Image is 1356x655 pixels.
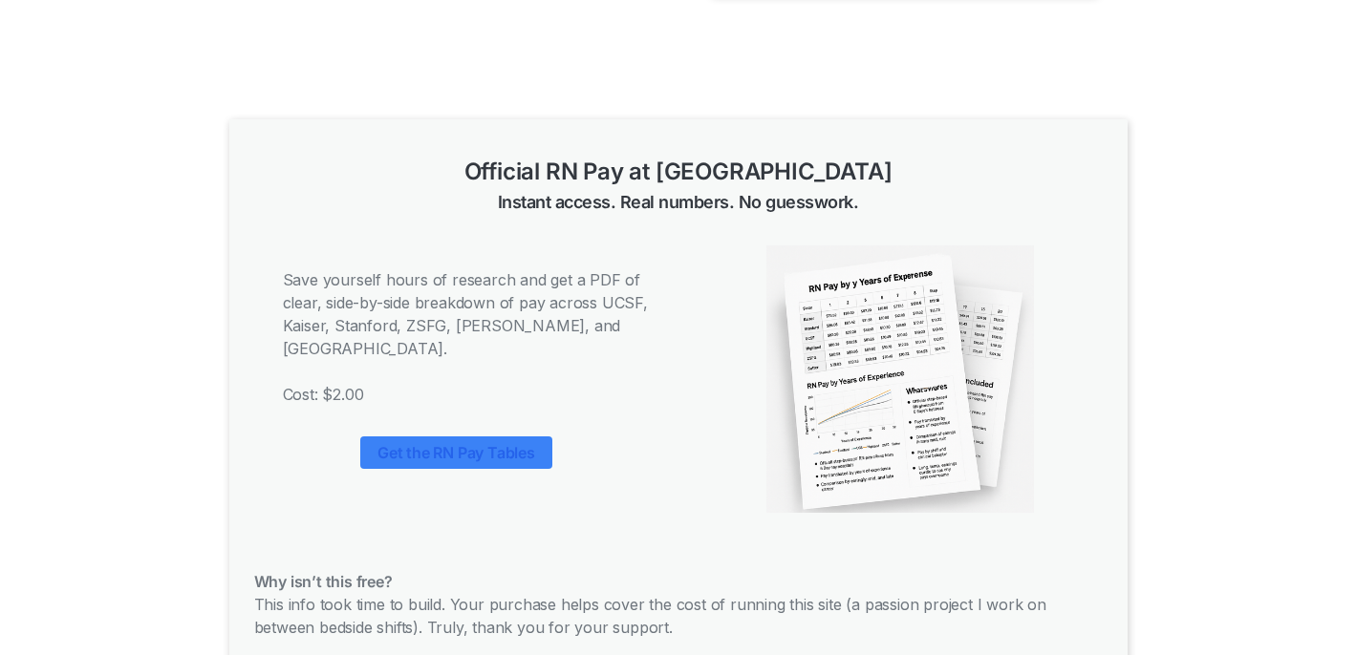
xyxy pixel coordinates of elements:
em: Instant access. Real numbers. No guesswork. [498,192,859,212]
p: Save yourself hours of research and get a PDF of clear, side-by-side breakdown of pay across UCSF... [245,226,669,429]
strong: Why isn’t this free? [254,572,393,591]
strong: Official RN Pay at [GEOGRAPHIC_DATA] ‍ [464,158,893,214]
a: Get the RN Pay Tables [360,436,552,469]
